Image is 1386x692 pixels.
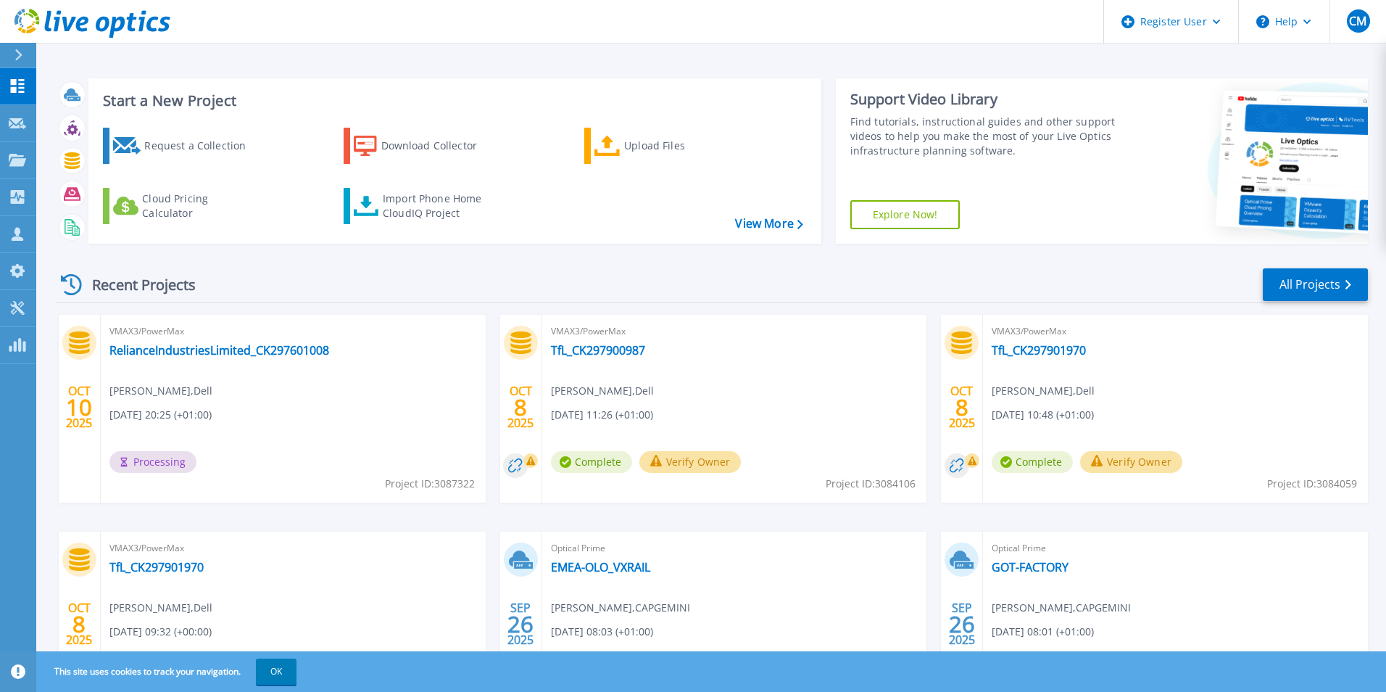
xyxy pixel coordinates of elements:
[1267,476,1357,492] span: Project ID: 3084059
[850,90,1121,109] div: Support Video Library
[551,600,690,616] span: [PERSON_NAME] , CAPGEMINI
[66,401,92,413] span: 10
[992,343,1086,358] a: TfL_CK297901970
[344,128,505,164] a: Download Collector
[551,324,918,339] span: VMAX3/PowerMax
[385,476,475,492] span: Project ID: 3087322
[109,383,212,399] span: [PERSON_NAME] , Dell
[551,451,632,473] span: Complete
[624,131,740,160] div: Upload Files
[103,188,265,224] a: Cloud Pricing Calculator
[40,659,296,685] span: This site uses cookies to track your navigation.
[551,407,653,423] span: [DATE] 11:26 (+01:00)
[992,407,1094,423] span: [DATE] 10:48 (+01:00)
[992,540,1359,556] span: Optical Prime
[551,383,654,399] span: [PERSON_NAME] , Dell
[109,451,196,473] span: Processing
[65,598,93,651] div: OCT 2025
[109,624,212,640] span: [DATE] 09:32 (+00:00)
[514,401,527,413] span: 8
[256,659,296,685] button: OK
[72,618,86,630] span: 8
[109,343,329,358] a: RelianceIndustriesLimited_CK297601008
[735,217,802,231] a: View More
[144,131,260,160] div: Request a Collection
[1349,15,1366,27] span: CM
[109,600,212,616] span: [PERSON_NAME] , Dell
[584,128,746,164] a: Upload Files
[65,381,93,434] div: OCT 2025
[383,191,496,221] div: Import Phone Home CloudIQ Project
[850,115,1121,158] div: Find tutorials, instructional guides and other support videos to help you make the most of your L...
[551,540,918,556] span: Optical Prime
[507,598,534,651] div: SEP 2025
[551,624,653,640] span: [DATE] 08:03 (+01:00)
[551,343,645,358] a: TfL_CK297900987
[639,451,742,473] button: Verify Owner
[109,324,477,339] span: VMAX3/PowerMax
[109,407,212,423] span: [DATE] 20:25 (+01:00)
[955,401,968,413] span: 8
[1263,268,1368,301] a: All Projects
[103,128,265,164] a: Request a Collection
[142,191,258,221] div: Cloud Pricing Calculator
[992,600,1131,616] span: [PERSON_NAME] , CAPGEMINI
[992,324,1359,339] span: VMAX3/PowerMax
[507,618,534,630] span: 26
[992,383,1095,399] span: [PERSON_NAME] , Dell
[992,451,1073,473] span: Complete
[381,131,497,160] div: Download Collector
[507,381,534,434] div: OCT 2025
[551,560,650,574] a: EMEA-OLO_VXRAIL
[1080,451,1182,473] button: Verify Owner
[109,560,204,574] a: TfL_CK297901970
[56,267,215,302] div: Recent Projects
[992,560,1068,574] a: GOT-FACTORY
[948,381,976,434] div: OCT 2025
[949,618,975,630] span: 26
[826,476,916,492] span: Project ID: 3084106
[109,540,477,556] span: VMAX3/PowerMax
[103,93,802,109] h3: Start a New Project
[850,200,960,229] a: Explore Now!
[992,624,1094,640] span: [DATE] 08:01 (+01:00)
[948,598,976,651] div: SEP 2025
